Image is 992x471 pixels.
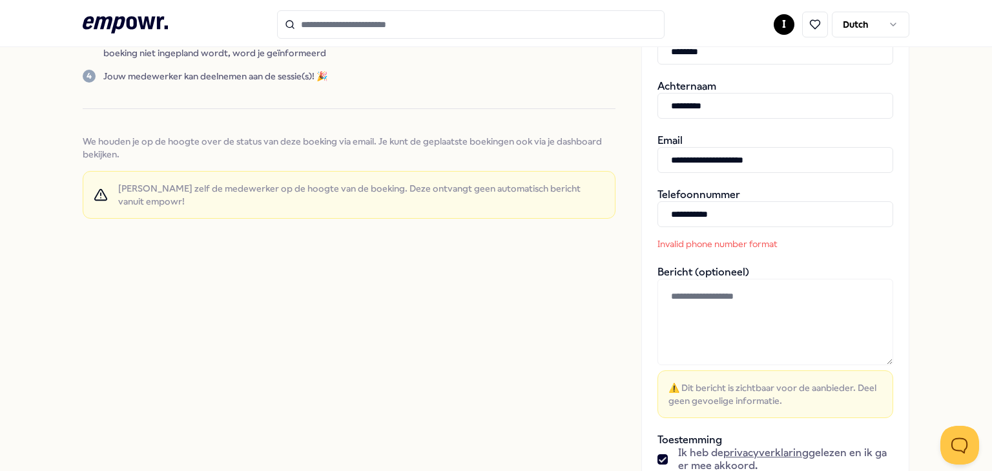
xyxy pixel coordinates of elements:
div: Bericht (optioneel) [657,266,893,418]
span: We houden je op de hoogte over de status van deze boeking via email. Je kunt de geplaatste boekin... [83,135,615,161]
a: privacyverklaring [723,446,809,459]
div: Achternaam [657,80,893,119]
span: ⚠️ Dit bericht is zichtbaar voor de aanbieder. Deel geen gevoelige informatie. [668,381,882,407]
button: I [774,14,794,35]
p: Invalid phone number format [657,237,832,250]
p: Jouw medewerker kan deelnemen aan de sessie(s)! 🎉 [103,70,327,83]
iframe: Help Scout Beacon - Open [940,426,979,465]
span: [PERSON_NAME] zelf de medewerker op de hoogte van de boeking. Deze ontvangt geen automatisch beri... [118,182,604,208]
input: Search for products, categories or subcategories [277,10,665,39]
div: Telefoonnummer [657,188,893,250]
div: 4 [83,70,96,83]
div: Email [657,134,893,173]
